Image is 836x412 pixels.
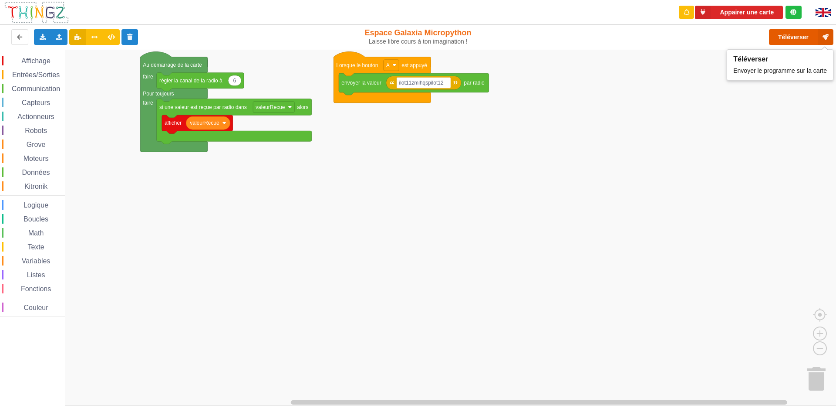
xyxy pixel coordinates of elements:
span: Capteurs [20,99,51,106]
div: Envoyer le programme sur la carte [733,63,827,75]
text: Lorsque le bouton [336,62,378,68]
span: Robots [24,127,48,134]
text: faire [143,100,153,106]
span: Variables [20,257,52,265]
text: faire [143,74,153,80]
text: 6 [233,78,236,84]
img: thingz_logo.png [4,1,69,24]
div: Espace Galaxia Micropython [345,28,491,45]
text: envoyer la valeur [341,80,381,86]
span: Texte [26,243,45,251]
span: Entrées/Sorties [11,71,61,78]
text: ilot11zmlhqspilot12 [399,80,444,86]
span: Fonctions [20,285,52,293]
span: Grove [25,141,47,148]
span: Communication [10,85,61,92]
text: par radio [464,80,485,86]
span: Actionneurs [16,113,56,120]
img: gb.png [816,8,831,17]
span: Affichage [20,57,51,65]
text: A [386,62,390,68]
text: afficher [165,120,182,126]
span: Moteurs [22,155,50,162]
button: Téléverser [769,29,833,45]
span: Données [21,169,51,176]
text: si une valeur est reçue par radio dans [159,104,247,110]
span: Boucles [22,215,50,223]
text: est appuyé [401,62,427,68]
div: Téléverser [733,55,827,63]
span: Couleur [23,304,50,311]
button: Appairer une carte [695,6,783,19]
span: Logique [22,201,50,209]
div: Laisse libre cours à ton imagination ! [345,38,491,45]
text: régler la canal de la radio à [159,78,222,84]
span: Listes [26,271,47,279]
span: Math [27,229,45,237]
text: alors [297,104,308,110]
text: Au démarrage de la carte [143,62,202,68]
text: Pour toujours [143,91,174,97]
div: Tu es connecté au serveur de création de Thingz [785,6,802,19]
text: valeurRecue [190,120,219,126]
span: Kitronik [23,183,49,190]
text: valeurRecue [256,104,285,110]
